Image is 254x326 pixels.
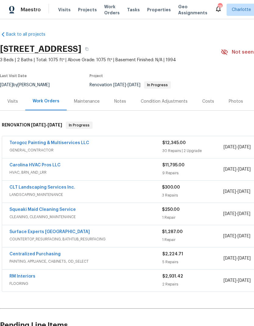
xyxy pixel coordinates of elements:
[224,166,251,172] span: -
[33,98,59,104] div: Work Orders
[162,230,183,234] span: $1,287.00
[31,123,46,127] span: [DATE]
[9,163,61,167] a: Carolina HVAC Pros LLC
[9,236,162,242] span: COUNTERTOP_RESURFACING, BATHTUB_RESURFACING
[162,237,223,243] div: 1 Repair
[162,214,223,221] div: 1 Repair
[9,169,162,175] span: HVAC, BRN_AND_LRR
[113,83,140,87] span: -
[162,163,185,167] span: $11,795.00
[104,4,120,16] span: Work Orders
[145,83,170,87] span: In Progress
[238,256,251,260] span: [DATE]
[218,4,222,10] div: 78
[162,274,183,278] span: $2,931.42
[113,83,126,87] span: [DATE]
[128,83,140,87] span: [DATE]
[2,122,62,129] h6: RENOVATION
[9,185,75,190] a: CLT Landscaping Services Inc.
[141,98,188,105] div: Condition Adjustments
[31,123,62,127] span: -
[9,230,90,234] a: Surface Experts [GEOGRAPHIC_DATA]
[9,214,162,220] span: CLEANING, CLEANING_MAINTENANCE
[162,252,183,256] span: $2,224.71
[162,185,180,190] span: $300.00
[7,98,18,105] div: Visits
[66,122,92,128] span: In Progress
[229,98,243,105] div: Photos
[9,192,162,198] span: LANDSCAPING_MAINTENANCE
[224,255,251,261] span: -
[90,83,171,87] span: Renovation
[178,4,207,16] span: Geo Assignments
[90,74,103,78] span: Project
[21,7,41,13] span: Maestro
[238,234,250,238] span: [DATE]
[48,123,62,127] span: [DATE]
[224,145,236,149] span: [DATE]
[162,141,186,145] span: $12,345.00
[223,233,250,239] span: -
[9,147,162,153] span: GENERAL_CONTRACTOR
[224,256,236,260] span: [DATE]
[162,281,224,287] div: 2 Repairs
[232,7,251,13] span: Charlotte
[147,7,171,13] span: Properties
[81,44,92,55] button: Copy Address
[224,144,251,150] span: -
[238,212,250,216] span: [DATE]
[202,98,214,105] div: Costs
[238,167,251,172] span: [DATE]
[162,148,224,154] div: 30 Repairs | 2 Upgrade
[223,234,236,238] span: [DATE]
[162,259,224,265] div: 5 Repairs
[162,207,180,212] span: $250.00
[238,190,250,194] span: [DATE]
[9,252,61,256] a: Centralized Purchasing
[58,7,71,13] span: Visits
[9,141,89,145] a: Torogoz Painting & Multiservices LLC
[127,8,140,12] span: Tasks
[238,278,251,283] span: [DATE]
[9,274,35,278] a: RM Interiors
[223,211,250,217] span: -
[9,258,162,264] span: PAINTING, APPLIANCE, CABINETS, OD_SELECT
[238,145,251,149] span: [DATE]
[78,7,97,13] span: Projects
[9,281,162,287] span: FLOORING
[224,167,236,172] span: [DATE]
[114,98,126,105] div: Notes
[223,189,250,195] span: -
[223,190,236,194] span: [DATE]
[224,278,236,283] span: [DATE]
[162,192,223,198] div: 3 Repairs
[223,212,236,216] span: [DATE]
[162,170,224,176] div: 9 Repairs
[224,278,251,284] span: -
[74,98,100,105] div: Maintenance
[9,207,76,212] a: Squeaki Maid Cleaning Service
